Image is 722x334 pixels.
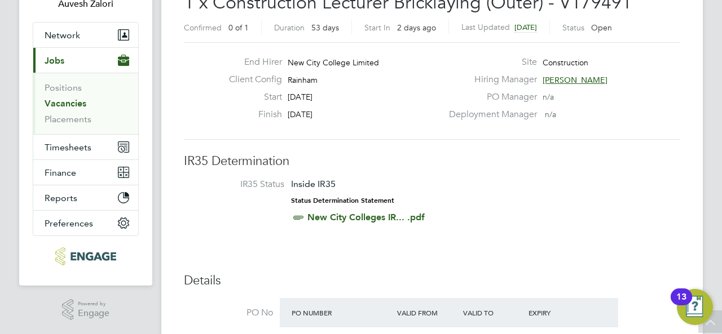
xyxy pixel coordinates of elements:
[220,109,282,121] label: Finish
[45,82,82,93] a: Positions
[288,92,312,102] span: [DATE]
[62,299,110,320] a: Powered byEngage
[45,114,91,124] a: Placements
[288,75,318,85] span: Rainham
[442,109,537,121] label: Deployment Manager
[45,193,77,203] span: Reports
[220,74,282,86] label: Client Config
[543,57,588,68] span: Construction
[288,109,312,119] span: [DATE]
[676,297,686,311] div: 13
[562,23,584,33] label: Status
[397,23,436,33] span: 2 days ago
[184,273,680,289] h3: Details
[514,23,537,32] span: [DATE]
[33,135,138,159] button: Timesheets
[288,57,379,68] span: New City College Limited
[442,91,537,103] label: PO Manager
[291,197,394,204] strong: Status Determination Statement
[184,23,222,33] label: Confirmed
[677,289,713,325] button: Open Resource Center, 13 new notifications
[228,23,249,33] span: 0 of 1
[45,55,64,66] span: Jobs
[274,23,305,33] label: Duration
[33,160,138,185] button: Finance
[591,23,612,33] span: Open
[45,98,86,109] a: Vacancies
[45,30,80,41] span: Network
[364,23,390,33] label: Start In
[394,302,460,323] div: Valid From
[526,302,592,323] div: Expiry
[543,75,607,85] span: [PERSON_NAME]
[33,23,138,47] button: Network
[460,302,526,323] div: Valid To
[45,218,93,229] span: Preferences
[545,109,556,119] span: n/a
[543,92,554,102] span: n/a
[220,56,282,68] label: End Hirer
[442,56,537,68] label: Site
[33,73,138,134] div: Jobs
[45,167,76,178] span: Finance
[33,211,138,235] button: Preferences
[184,307,273,319] label: PO No
[442,74,537,86] label: Hiring Manager
[311,23,339,33] span: 53 days
[55,247,116,265] img: morganhunt-logo-retina.png
[33,247,139,265] a: Go to home page
[78,299,109,309] span: Powered by
[33,185,138,210] button: Reports
[291,179,336,189] span: Inside IR35
[184,153,680,170] h3: IR35 Determination
[45,142,91,153] span: Timesheets
[307,212,425,222] a: New City Colleges IR... .pdf
[78,309,109,318] span: Engage
[220,91,282,103] label: Start
[289,302,394,323] div: PO Number
[33,48,138,73] button: Jobs
[195,179,284,190] label: IR35 Status
[461,22,510,32] label: Last Updated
